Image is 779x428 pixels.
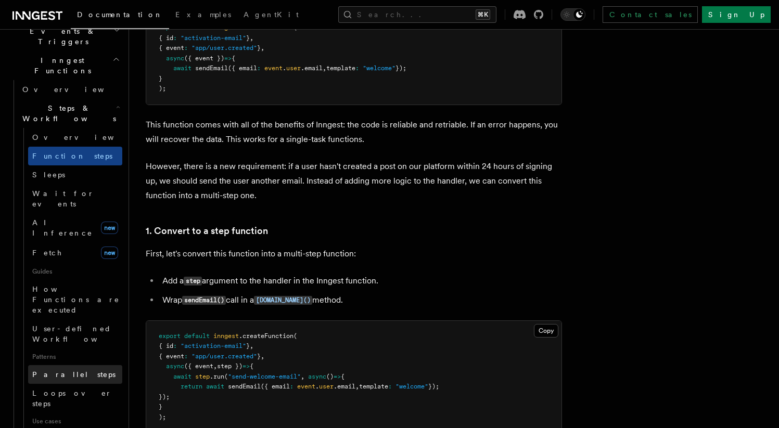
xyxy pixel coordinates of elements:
span: () [326,373,334,380]
span: Overview [32,133,139,141]
a: Overview [18,80,122,99]
span: } [159,403,162,410]
span: "app/user.created" [191,44,257,51]
a: Function steps [28,147,122,165]
span: : [184,44,188,51]
span: { id [159,342,173,349]
span: }); [395,64,406,72]
span: ( [224,373,228,380]
a: Overview [28,128,122,147]
button: Steps & Workflows [18,99,122,128]
span: AgentKit [244,10,299,19]
span: "send-welcome-email" [228,373,301,380]
a: 1. Convert to a step function [146,224,268,238]
span: => [334,373,341,380]
a: AI Inferencenew [28,213,122,242]
span: ); [159,85,166,92]
code: sendEmail() [182,296,226,305]
p: This function comes with all of the benefits of Inngest: the code is reliable and retriable. If a... [146,118,562,147]
span: : [257,64,261,72]
li: Wrap call in a method. [159,293,562,308]
a: AgentKit [237,3,305,28]
a: Sleeps [28,165,122,184]
a: Fetchnew [28,242,122,263]
span: await [173,64,191,72]
span: Patterns [28,348,122,365]
span: async [166,362,184,370]
span: ({ email [261,383,290,390]
span: Documentation [77,10,163,19]
span: Overview [22,85,130,94]
span: . [283,64,286,72]
span: { [341,373,344,380]
span: { [232,55,235,62]
span: : [173,342,177,349]
button: Toggle dark mode [560,8,585,21]
span: { id [159,34,173,42]
span: , [355,383,359,390]
a: Contact sales [603,6,698,23]
button: Inngest Functions [8,51,122,80]
code: [DOMAIN_NAME]() [254,296,312,305]
span: return [181,383,202,390]
p: However, there is a new requirement: if a user hasn't created a post on our platform within 24 ho... [146,159,562,203]
span: => [242,362,250,370]
span: inngest [213,332,239,340]
span: Events & Triggers [8,26,113,47]
span: sendEmail [195,64,228,72]
span: Guides [28,263,122,280]
span: ( [293,332,297,340]
span: template [359,383,388,390]
span: Wait for events [32,189,94,208]
code: step [184,277,202,286]
span: { [250,362,253,370]
span: { event [159,44,184,51]
a: Examples [169,3,237,28]
span: } [246,342,250,349]
a: [DOMAIN_NAME]() [254,295,312,305]
a: Loops over steps [28,384,122,413]
span: }); [159,393,170,400]
span: , [261,44,264,51]
span: step }) [217,362,242,370]
span: } [159,75,162,82]
span: new [101,247,118,259]
span: ({ event [184,362,213,370]
span: Fetch [32,249,62,257]
span: ({ email [228,64,257,72]
span: Steps & Workflows [18,103,116,124]
span: async [166,55,184,62]
span: event [264,64,283,72]
span: => [224,55,232,62]
span: Loops over steps [32,389,112,408]
span: ({ event }) [184,55,224,62]
span: step [195,373,210,380]
span: : [388,383,392,390]
span: "welcome" [395,383,428,390]
span: AI Inference [32,218,93,237]
span: "welcome" [363,64,395,72]
span: event [297,383,315,390]
span: User-defined Workflows [32,325,126,343]
span: : [290,383,293,390]
span: : [173,34,177,42]
span: : [355,64,359,72]
span: Examples [175,10,231,19]
span: .email [334,383,355,390]
span: "app/user.created" [191,353,257,360]
span: } [257,353,261,360]
span: "activation-email" [181,342,246,349]
span: new [101,222,118,234]
span: Function steps [32,152,112,160]
a: Parallel steps [28,365,122,384]
span: user [286,64,301,72]
span: }); [428,383,439,390]
span: , [323,64,326,72]
span: await [173,373,191,380]
span: , [213,362,217,370]
span: .createFunction [239,332,293,340]
span: .email [301,64,323,72]
span: : [184,353,188,360]
span: , [250,34,253,42]
span: "activation-email" [181,34,246,42]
